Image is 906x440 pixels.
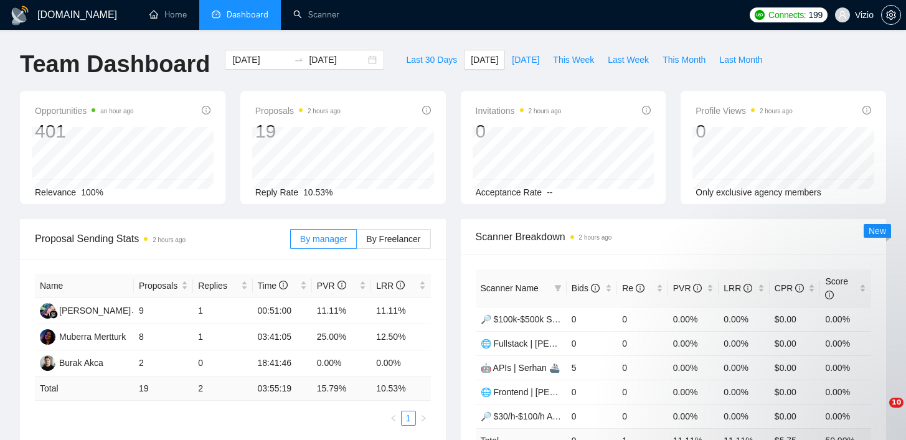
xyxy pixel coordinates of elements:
span: 199 [808,8,822,22]
td: 03:41:05 [253,324,312,350]
li: Next Page [416,411,431,426]
button: left [386,411,401,426]
span: Acceptance Rate [476,187,542,197]
td: 1 [193,324,252,350]
span: Time [258,281,288,291]
span: Last Week [608,53,649,67]
h1: Team Dashboard [20,50,210,79]
span: By Freelancer [366,234,420,244]
a: 🔎 $30/h-$100/h Av. Payers 💸 [481,411,602,421]
button: Last 30 Days [399,50,464,70]
span: dashboard [212,10,220,19]
td: 25.00% [312,324,371,350]
span: Relevance [35,187,76,197]
span: Bids [572,283,600,293]
td: 03:55:19 [253,377,312,401]
span: user [838,11,847,19]
span: info-circle [825,291,834,299]
td: 15.79 % [312,377,371,401]
img: BA [40,355,55,371]
button: This Week [546,50,601,70]
time: 2 hours ago [760,108,793,115]
div: Muberra Mertturk [59,330,126,344]
span: LRR [724,283,752,293]
td: 0.00% [668,404,719,428]
td: 0 [617,331,668,355]
span: Proposals [255,103,341,118]
button: Last Month [712,50,769,70]
span: Opportunities [35,103,134,118]
time: 2 hours ago [308,108,341,115]
a: SM[PERSON_NAME] [40,305,131,315]
td: 00:51:00 [253,298,312,324]
td: 0 [567,307,618,331]
span: PVR [673,283,702,293]
td: 0 [617,307,668,331]
a: 🔎 $100k-$500k Spent 💰 [481,314,582,324]
span: [DATE] [471,53,498,67]
td: 0.00% [668,307,719,331]
span: Connects: [768,8,806,22]
span: New [869,226,886,236]
span: filter [554,284,562,292]
span: right [420,414,427,422]
span: -- [547,187,552,197]
span: info-circle [862,106,871,115]
span: Dashboard [227,9,268,20]
td: 5 [567,355,618,380]
span: Reply Rate [255,187,298,197]
td: 10.53 % [371,377,430,401]
span: filter [552,279,564,297]
span: info-circle [396,281,405,289]
td: 0 [617,355,668,380]
td: 0.00% [820,307,871,331]
time: an hour ago [100,108,133,115]
td: 11.11% [371,298,430,324]
span: Proposal Sending Stats [35,231,290,246]
span: 100% [81,187,103,197]
span: Score [825,276,848,300]
span: Scanner Name [481,283,539,293]
span: info-circle [642,106,651,115]
a: 1 [402,411,415,425]
a: MMMuberra Mertturk [40,331,126,341]
a: setting [881,10,901,20]
div: 0 [696,119,793,143]
time: 2 hours ago [579,234,612,241]
a: searchScanner [293,9,339,20]
time: 2 hours ago [529,108,562,115]
span: Re [622,283,644,293]
td: 0 [567,331,618,355]
span: Only exclusive agency members [696,187,821,197]
button: This Month [656,50,712,70]
button: right [416,411,431,426]
span: [DATE] [512,53,539,67]
div: [PERSON_NAME] [59,304,131,317]
span: This Month [663,53,705,67]
img: MM [40,329,55,345]
span: Invitations [476,103,562,118]
img: upwork-logo.png [755,10,765,20]
td: Total [35,377,134,401]
button: [DATE] [505,50,546,70]
td: 0.00% [719,404,770,428]
span: 10 [889,398,904,408]
td: 1 [193,298,252,324]
td: 0.00% [719,307,770,331]
td: 18:41:46 [253,350,312,377]
span: info-circle [636,284,644,293]
time: 2 hours ago [153,236,186,243]
div: Burak Akca [59,356,103,370]
span: 10.53% [303,187,333,197]
td: 11.11% [312,298,371,324]
span: By manager [300,234,347,244]
span: Replies [198,279,238,293]
td: 0 [567,380,618,404]
td: $0.00 [770,307,821,331]
li: 1 [401,411,416,426]
input: Start date [232,53,289,67]
a: BABurak Akca [40,357,103,367]
a: 🌐 Fullstack | [PERSON_NAME] [481,339,607,349]
button: Last Week [601,50,656,70]
div: 19 [255,119,341,143]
